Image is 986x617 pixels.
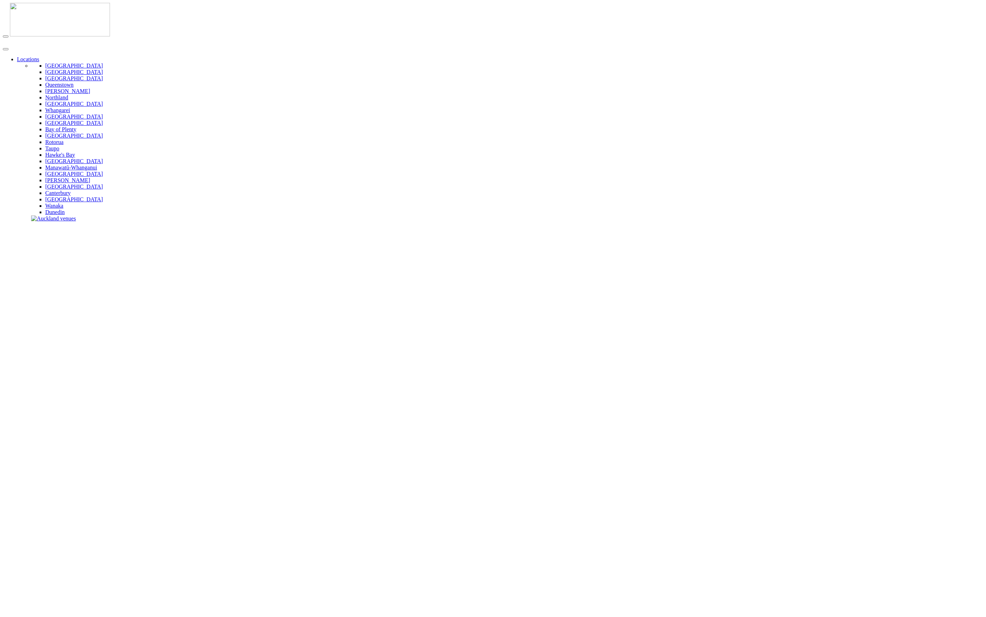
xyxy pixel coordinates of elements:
[45,63,103,69] a: [GEOGRAPHIC_DATA]
[17,56,39,62] a: Locations
[45,101,103,107] a: [GEOGRAPHIC_DATA]
[3,38,90,42] img: new-zealand-venues-text.png
[45,133,103,139] a: [GEOGRAPHIC_DATA]
[45,145,59,151] a: Taupo
[45,203,63,209] a: Wanaka
[45,88,90,94] a: [PERSON_NAME]
[45,107,70,113] a: Whangarei
[45,158,103,164] a: [GEOGRAPHIC_DATA]
[45,126,76,132] a: Bay of Plenty
[45,165,97,171] a: Manawatū-Whanganui
[45,171,103,177] a: [GEOGRAPHIC_DATA]
[45,152,75,158] a: Hawke's Bay
[45,120,103,126] a: [GEOGRAPHIC_DATA]
[45,114,103,120] a: [GEOGRAPHIC_DATA]
[45,69,103,75] a: [GEOGRAPHIC_DATA]
[45,184,103,190] a: [GEOGRAPHIC_DATA]
[45,177,90,183] a: [PERSON_NAME]
[45,75,103,81] a: [GEOGRAPHIC_DATA]
[45,209,65,215] a: Dunedin
[31,215,76,222] img: Auckland venues
[45,94,68,100] a: Northland
[45,82,74,88] a: Queenstown
[45,190,71,196] a: Canterbury
[45,196,103,202] a: [GEOGRAPHIC_DATA]
[45,139,64,145] a: Rotorua
[10,3,110,36] img: nzv-logo.png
